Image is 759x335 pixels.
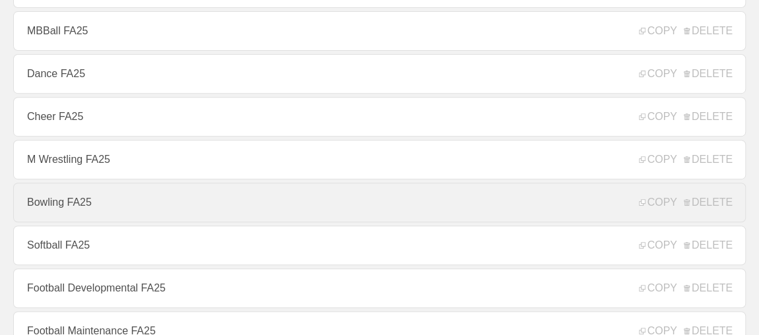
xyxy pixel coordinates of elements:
span: COPY [639,154,676,166]
span: DELETE [684,197,733,208]
a: Softball FA25 [13,226,746,265]
a: Bowling FA25 [13,183,746,222]
a: Dance FA25 [13,54,746,94]
a: M Wrestling FA25 [13,140,746,179]
span: DELETE [684,282,733,294]
span: DELETE [684,111,733,123]
span: DELETE [684,68,733,80]
a: Football Developmental FA25 [13,268,746,308]
a: Cheer FA25 [13,97,746,137]
span: COPY [639,239,676,251]
span: COPY [639,282,676,294]
span: COPY [639,25,676,37]
span: COPY [639,111,676,123]
a: MBBall FA25 [13,11,746,51]
span: DELETE [684,239,733,251]
span: COPY [639,68,676,80]
iframe: Chat Widget [693,272,759,335]
span: DELETE [684,25,733,37]
span: DELETE [684,154,733,166]
span: COPY [639,197,676,208]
